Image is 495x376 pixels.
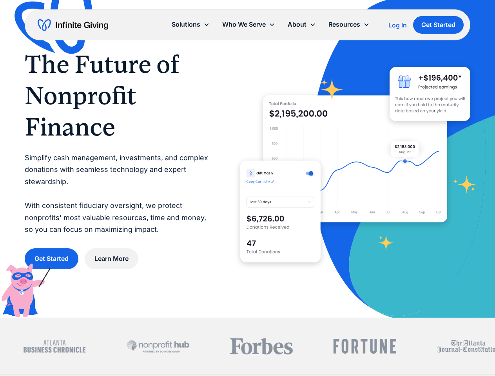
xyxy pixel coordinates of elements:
[413,16,464,34] a: Get Started
[281,16,322,33] div: About
[38,19,108,31] a: home
[388,22,407,28] div: Log In
[165,16,216,33] div: Solutions
[25,248,78,269] a: Get Started
[453,175,476,193] img: fundraising star
[172,19,200,30] div: Solutions
[263,95,447,222] img: nonprofit donation platform
[216,16,281,33] div: Who We Serve
[322,16,376,33] div: Resources
[288,19,306,30] div: About
[240,161,321,262] img: donation software for nonprofits
[25,49,209,143] h1: The Future of Nonprofit Finance
[222,19,266,30] div: Who We Serve
[388,20,407,30] a: Log In
[85,248,138,269] a: Learn More
[328,19,360,30] div: Resources
[25,152,209,236] p: Simplify cash management, investments, and complex donations with seamless technology and expert ...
